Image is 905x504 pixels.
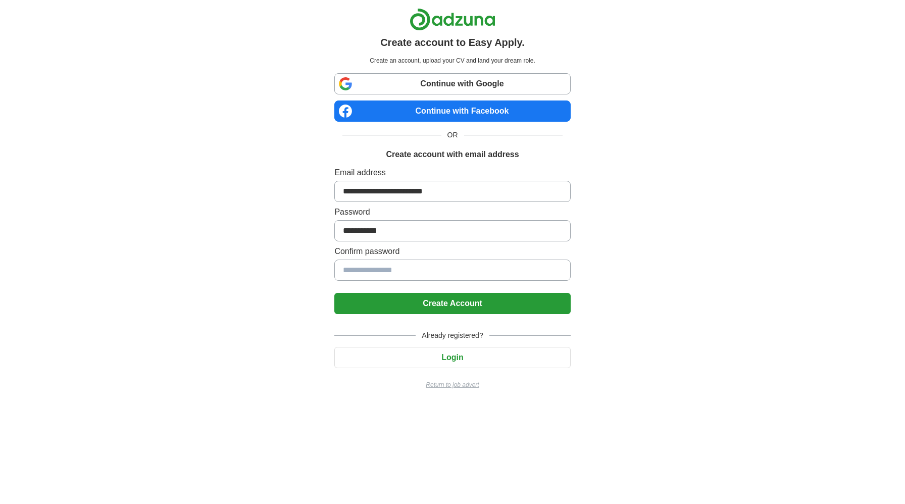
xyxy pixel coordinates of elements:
span: OR [441,130,464,140]
h1: Create account to Easy Apply. [380,35,525,50]
label: Password [334,206,570,218]
a: Continue with Facebook [334,100,570,122]
label: Email address [334,167,570,179]
button: Login [334,347,570,368]
span: Already registered? [416,330,489,341]
p: Create an account, upload your CV and land your dream role. [336,56,568,65]
a: Continue with Google [334,73,570,94]
label: Confirm password [334,245,570,258]
button: Create Account [334,293,570,314]
a: Login [334,353,570,362]
h1: Create account with email address [386,148,519,161]
img: Adzuna logo [410,8,495,31]
a: Return to job advert [334,380,570,389]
